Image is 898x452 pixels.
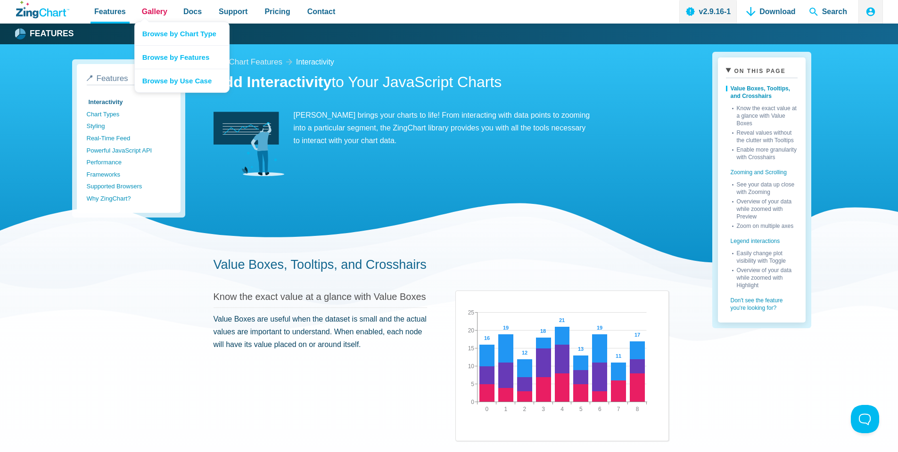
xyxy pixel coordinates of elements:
[214,56,282,69] a: ZingChart Features
[732,248,798,265] a: Easily change plot visibility with Toggle
[214,73,332,90] strong: Add Interactivity
[732,265,798,289] a: Overview of your data while zoomed with Highlight
[97,74,128,83] span: Features
[726,161,798,179] a: Zooming and Scrolling
[726,82,798,103] a: Value Boxes, Tooltips, and Crosshairs
[183,5,202,18] span: Docs
[16,1,69,18] a: ZingChart Logo. Click to return to the homepage
[726,230,798,248] a: Legend interactions
[726,289,798,315] a: Don't see the feature you're looking for?
[30,30,74,38] strong: Features
[87,132,171,145] a: Real-Time Feed
[87,169,171,181] a: Frameworks
[214,313,427,351] p: Value Boxes are useful when the dataset is small and the actual values are important to understan...
[214,258,427,272] a: Value Boxes, Tooltips, and Crosshairs
[87,180,171,193] a: Supported Browsers
[214,109,284,179] img: Interactivity Image
[87,145,171,157] a: Powerful JavaScript API
[264,5,290,18] span: Pricing
[732,196,798,220] a: Overview of your data while zoomed with Preview
[851,405,879,433] iframe: Toggle Customer Support
[87,120,171,132] a: Styling
[307,5,336,18] span: Contact
[726,65,798,78] summary: On This Page
[87,193,171,205] a: Why ZingChart?
[87,156,171,169] a: Performance
[732,220,798,230] a: Zoom on multiple axes
[296,56,334,68] a: interactivity
[135,22,229,45] a: Browse by Chart Type
[214,73,669,94] h1: to Your JavaScript Charts
[142,5,167,18] span: Gallery
[214,109,591,147] p: [PERSON_NAME] brings your charts to life! From interacting with data points to zooming into a par...
[732,127,798,144] a: Reveal values without the clutter with Tooltips
[732,144,798,161] a: Enable more granularity with Crosshairs
[87,108,171,121] a: Chart Types
[732,103,798,127] a: Know the exact value at a glance with Value Boxes
[87,96,171,108] a: Interactivity
[214,291,426,302] a: Know the exact value at a glance with Value Boxes
[16,27,74,41] a: Features
[219,5,247,18] span: Support
[732,179,798,196] a: See your data up close with Zooming
[87,74,171,85] a: Features
[135,69,229,92] a: Browse by Use Case
[135,45,229,69] a: Browse by Features
[94,5,126,18] span: Features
